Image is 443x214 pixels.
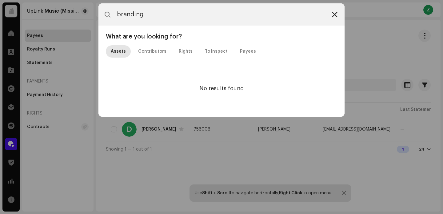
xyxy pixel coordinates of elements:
[240,45,256,58] div: Payees
[111,45,126,58] div: Assets
[205,45,228,58] div: To Inspect
[103,33,340,40] div: What are you looking for?
[98,3,345,26] input: Search
[199,86,244,91] span: No results found
[179,45,193,58] div: Rights
[138,45,166,58] div: Contributors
